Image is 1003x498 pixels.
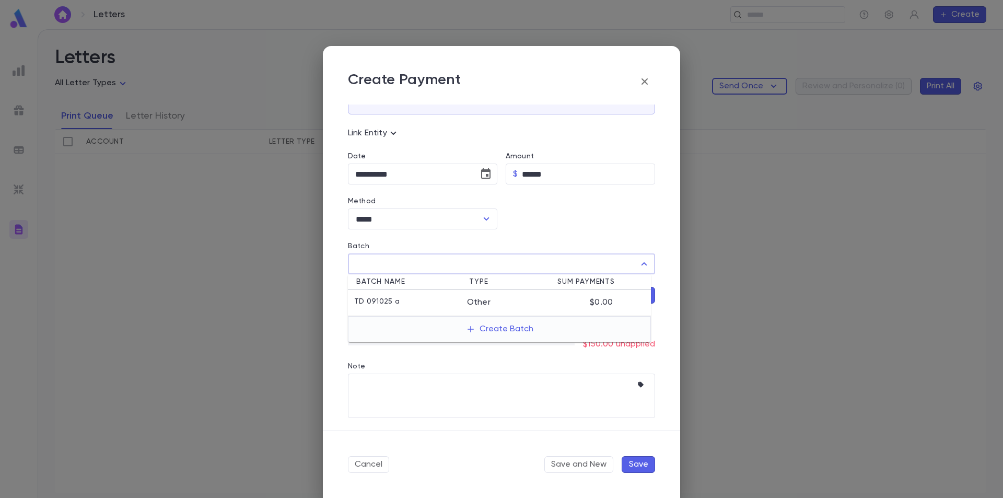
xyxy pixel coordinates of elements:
[469,277,537,286] span: Type
[479,212,494,226] button: Open
[356,277,469,286] span: Batch Name
[583,339,655,350] p: $150.00 unapplied
[622,456,655,473] button: Save
[475,164,496,184] button: Choose date, selected date is Sep 11, 2025
[354,297,400,308] p: TD 091025 a
[637,257,651,271] button: Close
[348,242,369,250] label: Batch
[348,71,461,92] p: Create Payment
[340,304,655,327] div: No Open Pledges
[348,197,376,205] label: Method
[348,456,389,473] button: Cancel
[348,127,400,140] p: Link Entity
[460,321,540,338] button: Create Batch
[467,297,534,308] div: Other
[348,362,366,370] label: Note
[513,169,518,179] p: $
[537,277,615,286] span: Sum Payments
[534,297,613,308] div: $0.00
[348,152,497,160] label: Date
[544,456,613,473] button: Save and New
[506,152,534,160] label: Amount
